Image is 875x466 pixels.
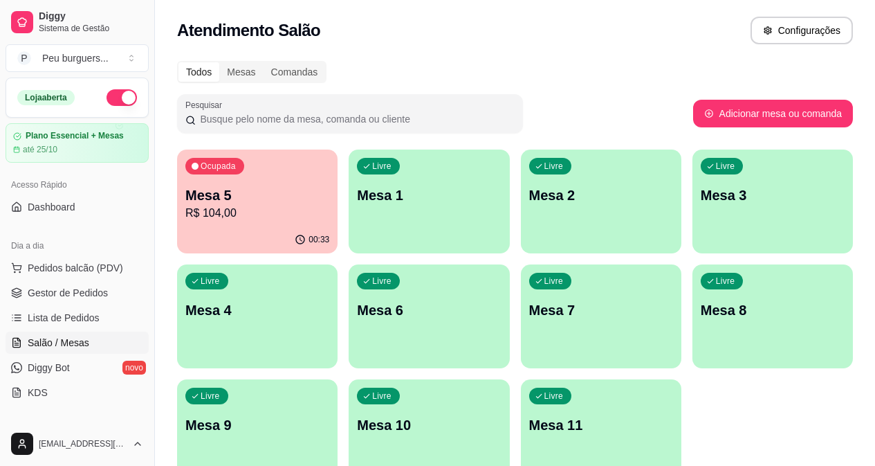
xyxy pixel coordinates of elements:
p: Mesa 3 [701,186,845,205]
span: KDS [28,386,48,400]
p: R$ 104,00 [185,205,329,222]
span: Sistema de Gestão [39,23,143,34]
a: Dashboard [6,196,149,218]
a: Plano Essencial + Mesasaté 25/10 [6,123,149,163]
p: Mesa 10 [357,415,501,435]
div: Mesas [219,62,263,82]
button: OcupadaMesa 5R$ 104,0000:33 [177,150,338,253]
span: P [17,51,31,65]
span: Diggy [39,10,143,23]
p: Livre [544,276,564,287]
p: Mesa 2 [529,186,673,205]
span: Lista de Pedidos [28,311,100,325]
button: LivreMesa 8 [692,265,853,368]
button: LivreMesa 4 [177,265,338,368]
p: 00:33 [308,234,329,245]
p: Mesa 1 [357,186,501,205]
button: LivreMesa 3 [692,150,853,253]
span: Gestor de Pedidos [28,286,108,300]
button: LivreMesa 2 [521,150,681,253]
span: Diggy Bot [28,361,70,375]
p: Mesa 9 [185,415,329,435]
p: Mesa 6 [357,301,501,320]
a: Salão / Mesas [6,332,149,354]
p: Mesa 4 [185,301,329,320]
div: Acesso Rápido [6,174,149,196]
p: Livre [201,276,220,287]
button: LivreMesa 1 [349,150,509,253]
p: Ocupada [201,161,236,172]
p: Livre [716,276,735,287]
p: Mesa 8 [701,301,845,320]
button: [EMAIL_ADDRESS][DOMAIN_NAME] [6,427,149,460]
button: Configurações [750,17,853,44]
span: [EMAIL_ADDRESS][DOMAIN_NAME] [39,438,127,449]
div: Peu burguers ... [42,51,109,65]
p: Mesa 11 [529,415,673,435]
button: LivreMesa 6 [349,265,509,368]
span: Salão / Mesas [28,336,89,350]
button: Alterar Status [107,89,137,106]
div: Todos [178,62,219,82]
p: Livre [372,161,392,172]
div: Dia a dia [6,235,149,257]
p: Livre [544,161,564,172]
article: até 25/10 [23,144,57,155]
p: Livre [544,391,564,402]
a: KDS [6,382,149,404]
p: Livre [716,161,735,172]
p: Livre [201,391,220,402]
span: Dashboard [28,200,75,214]
button: Adicionar mesa ou comanda [693,100,853,127]
h2: Atendimento Salão [177,19,320,42]
button: Select a team [6,44,149,72]
input: Pesquisar [196,112,515,126]
span: Pedidos balcão (PDV) [28,261,123,275]
article: Plano Essencial + Mesas [26,131,124,141]
p: Mesa 7 [529,301,673,320]
button: LivreMesa 7 [521,265,681,368]
div: Comandas [264,62,326,82]
div: Loja aberta [17,90,75,105]
div: Catálogo [6,420,149,442]
p: Livre [372,276,392,287]
a: DiggySistema de Gestão [6,6,149,39]
a: Lista de Pedidos [6,307,149,329]
a: Diggy Botnovo [6,357,149,379]
p: Livre [372,391,392,402]
button: Pedidos balcão (PDV) [6,257,149,279]
p: Mesa 5 [185,186,329,205]
label: Pesquisar [185,99,227,111]
a: Gestor de Pedidos [6,282,149,304]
